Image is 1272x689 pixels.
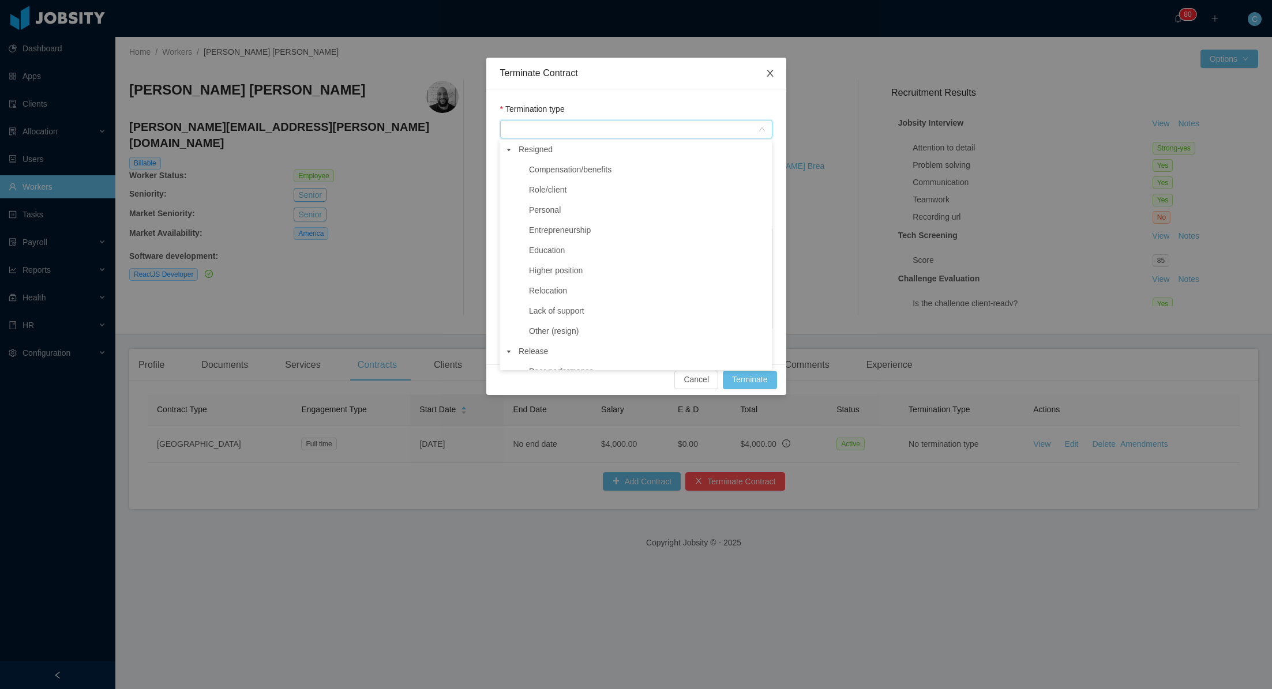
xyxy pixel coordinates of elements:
div: Terminate Contract [500,67,772,80]
span: Poor performance [529,367,594,376]
span: Release [519,347,548,356]
i: icon: close [766,69,775,78]
span: Relocation [526,283,770,299]
span: Lack of support [526,303,770,319]
span: Relocation [529,286,567,295]
span: Compensation/benefits [526,162,770,178]
span: Lack of support [529,306,584,315]
span: Resigned [516,142,770,157]
i: icon: caret-down [506,349,512,355]
span: Other (resign) [526,323,770,339]
i: icon: caret-down [506,147,512,153]
span: Resigned [519,145,553,154]
span: Release [516,344,770,359]
span: Entrepreneurship [529,225,591,235]
span: Other (resign) [529,326,579,336]
label: Termination type [500,104,565,114]
span: Higher position [529,266,583,275]
span: Education [529,246,565,255]
span: Role/client [529,185,566,194]
button: Close [754,58,786,90]
span: Role/client [526,182,770,198]
span: Personal [529,205,561,214]
span: Higher position [526,263,770,278]
span: Compensation/benefits [529,165,611,174]
button: Terminate [723,371,776,389]
button: Cancel [674,371,718,389]
span: Personal [526,202,770,218]
i: icon: down [759,126,766,134]
span: Poor performance [526,364,770,379]
span: Entrepreneurship [526,223,770,238]
span: Education [526,243,770,258]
